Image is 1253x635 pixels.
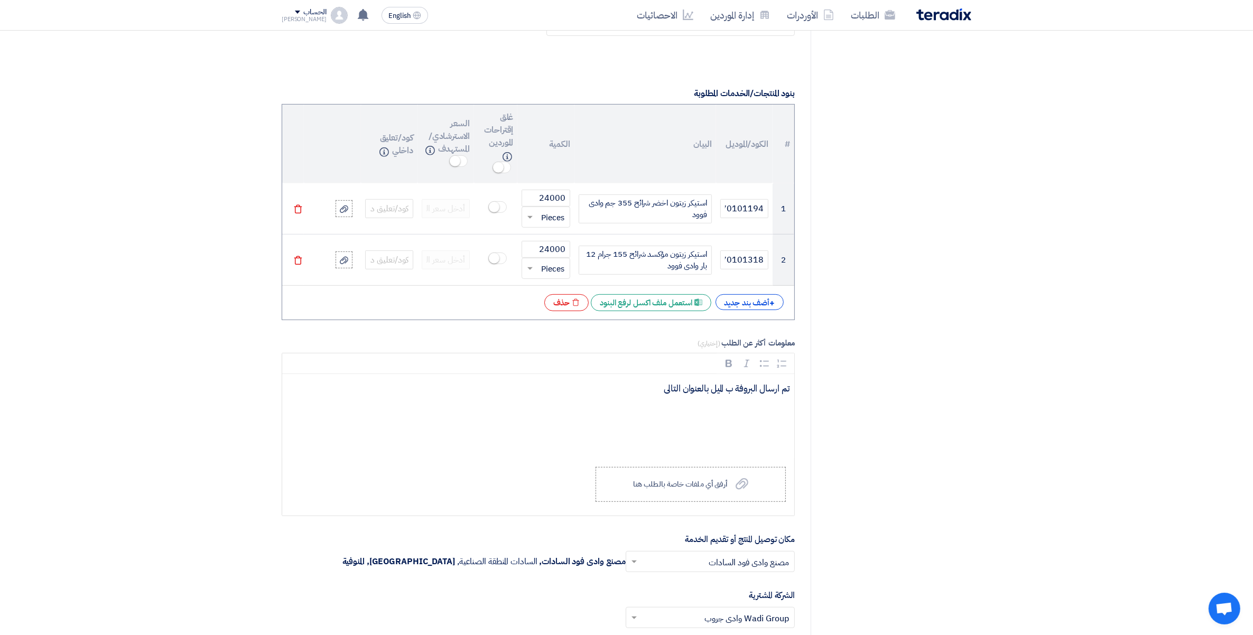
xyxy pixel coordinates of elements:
[842,3,904,27] a: الطلبات
[698,339,720,348] span: (إختياري)
[579,194,712,223] div: البيان/الوصف
[544,294,589,311] div: حذف
[484,111,513,149] span: غلق إقتراحات الموردين
[365,199,413,218] input: كود/تعليق داخلي
[282,16,327,22] div: [PERSON_NAME]
[773,183,794,235] td: 1
[429,117,470,155] span: السعر الاسترشادي/المستهدف
[778,3,842,27] a: الأوردرات
[720,250,768,269] input: الموديل
[522,241,570,258] input: الكمية
[720,199,768,218] input: الموديل
[574,105,716,183] th: البيان
[749,589,795,602] label: الشركة المشترية
[633,480,727,489] div: أرفق أي ملفات خاصة بالطلب هنا
[457,555,537,568] span: السادات المنطقة الصناعية,
[716,294,784,310] div: أضف بند جديد
[422,199,470,218] input: أدخل سعر الوحدة
[282,337,795,349] label: معلومات أكثر عن الطلب
[380,132,413,157] span: كود/تعليق داخلي
[702,3,778,27] a: إدارة الموردين
[517,105,574,183] th: الكمية
[685,533,795,546] label: مكان توصيل المنتج أو تقديم الخدمة
[1209,593,1240,624] a: Open chat
[916,8,971,21] img: Teradix logo
[382,7,428,24] button: English
[422,250,470,269] input: أدخل سعر الوحدة
[591,294,711,311] div: استعمل ملف اكسل لرفع البنود
[773,235,794,286] td: 2
[694,87,795,100] label: بنود المنتجات/الخدمات المطلوبة
[522,190,570,207] input: الكمية
[628,3,702,27] a: الاحصائيات
[282,374,794,459] div: Rich Text Editor, main
[539,555,626,568] span: مصنع وادى فود السادات,
[388,12,411,20] span: English
[769,297,775,310] span: +
[365,250,413,269] input: كود/تعليق داخلي
[579,246,712,275] div: البيان/الوصف
[303,8,326,17] div: الحساب
[331,7,348,24] img: profile_test.png
[716,105,773,183] th: الكود/الموديل
[773,105,794,183] th: رقم البند
[295,382,790,396] p: تم ارسال البروفة ب الميل بالعنوان التالى
[342,555,455,568] span: [GEOGRAPHIC_DATA], المنوفية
